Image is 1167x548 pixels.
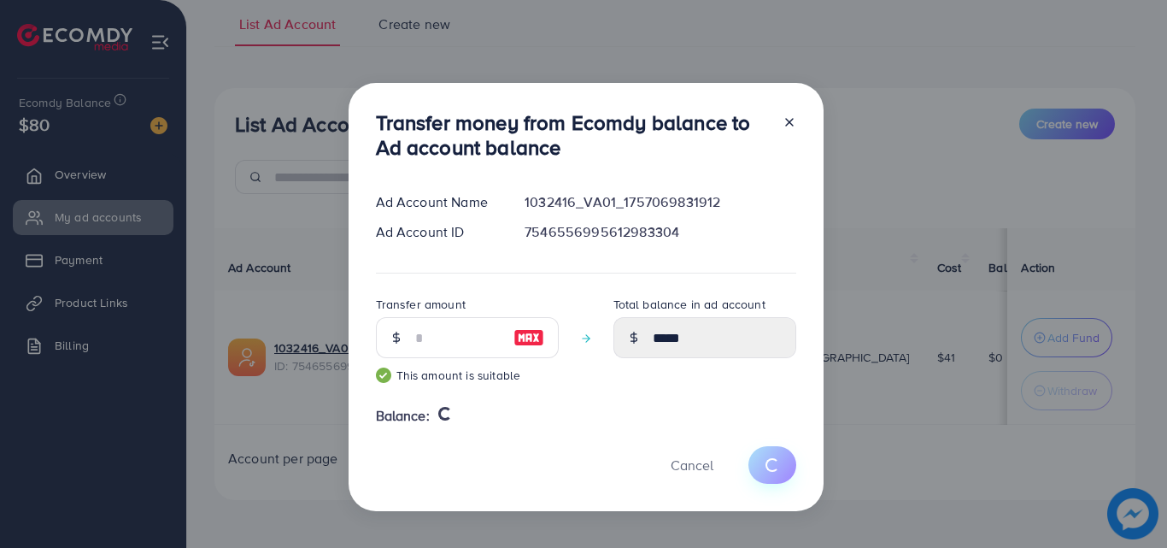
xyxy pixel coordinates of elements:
div: 7546556995612983304 [511,222,809,242]
img: guide [376,368,391,383]
h3: Transfer money from Ecomdy balance to Ad account balance [376,110,769,160]
div: Ad Account ID [362,222,512,242]
span: Balance: [376,406,430,426]
div: 1032416_VA01_1757069831912 [511,192,809,212]
span: Cancel [671,456,713,474]
img: image [513,327,544,348]
label: Total balance in ad account [613,296,765,313]
div: Ad Account Name [362,192,512,212]
button: Cancel [649,446,735,483]
label: Transfer amount [376,296,466,313]
small: This amount is suitable [376,367,559,384]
